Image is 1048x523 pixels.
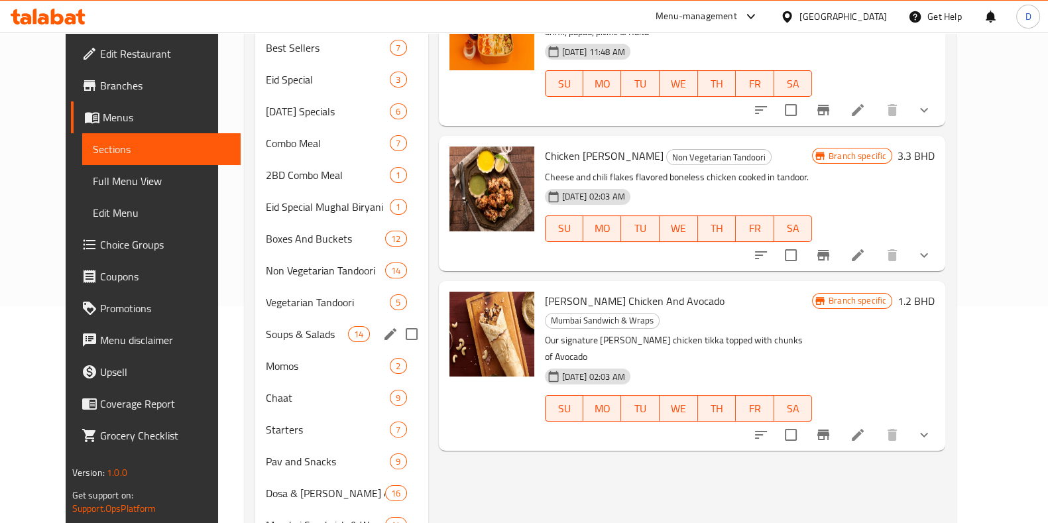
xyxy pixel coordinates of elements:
[390,390,406,406] div: items
[390,358,406,374] div: items
[266,135,390,151] span: Combo Meal
[916,102,932,118] svg: Show Choices
[698,395,736,422] button: TH
[557,371,630,383] span: [DATE] 02:03 AM
[266,72,390,87] span: Eid Special
[266,485,385,501] span: Dosa & [PERSON_NAME] & [PERSON_NAME]
[876,239,908,271] button: delete
[908,239,940,271] button: show more
[100,396,230,412] span: Coverage Report
[390,74,406,86] span: 3
[1025,9,1031,24] span: D
[741,399,769,418] span: FR
[545,291,725,311] span: [PERSON_NAME] Chicken And Avocado
[390,40,406,56] div: items
[703,219,731,238] span: TH
[386,487,406,500] span: 16
[390,199,406,215] div: items
[908,94,940,126] button: show more
[780,219,807,238] span: SA
[266,199,390,215] span: Eid Special Mughal Biryani
[100,428,230,443] span: Grocery Checklist
[266,453,390,469] div: Pav and Snacks
[255,286,428,318] div: Vegetarian Tandoori5
[385,231,406,247] div: items
[745,419,777,451] button: sort-choices
[390,72,406,87] div: items
[551,399,578,418] span: SU
[545,70,583,97] button: SU
[557,190,630,203] span: [DATE] 02:03 AM
[266,294,390,310] div: Vegetarian Tandoori
[390,135,406,151] div: items
[736,215,774,242] button: FR
[255,255,428,286] div: Non Vegetarian Tandoori14
[266,103,390,119] span: [DATE] Specials
[545,146,664,166] span: Chicken [PERSON_NAME]
[703,74,731,93] span: TH
[823,150,892,162] span: Branch specific
[898,146,935,165] h6: 3.3 BHD
[666,149,772,165] div: Non Vegetarian Tandoori
[255,350,428,382] div: Momos2
[255,477,428,509] div: Dosa & [PERSON_NAME] & [PERSON_NAME]16
[71,324,241,356] a: Menu disclaimer
[255,445,428,477] div: Pav and Snacks9
[100,332,230,348] span: Menu disclaimer
[255,191,428,223] div: Eid Special Mughal Biryani1
[255,159,428,191] div: 2BD Combo Meal1
[266,358,390,374] span: Momos
[107,464,127,481] span: 1.0.0
[589,399,616,418] span: MO
[390,296,406,309] span: 5
[349,328,369,341] span: 14
[255,318,428,350] div: Soups & Salads14edit
[266,422,390,437] span: Starters
[656,9,737,25] div: Menu-management
[255,64,428,95] div: Eid Special3
[545,215,583,242] button: SU
[266,103,390,119] div: Ramadan Specials
[390,453,406,469] div: items
[390,167,406,183] div: items
[583,215,622,242] button: MO
[390,201,406,213] span: 1
[266,40,390,56] span: Best Sellers
[551,219,578,238] span: SU
[545,169,812,186] p: Cheese and chili flakes flavored boneless chicken cooked in tandoor.
[665,399,693,418] span: WE
[736,395,774,422] button: FR
[72,500,156,517] a: Support.OpsPlatform
[266,167,390,183] div: 2BD Combo Meal
[82,197,241,229] a: Edit Menu
[626,74,654,93] span: TU
[93,205,230,221] span: Edit Menu
[71,292,241,324] a: Promotions
[621,215,660,242] button: TU
[660,395,698,422] button: WE
[546,313,659,328] span: Mumbai Sandwich & Wraps
[266,390,390,406] div: Chaat
[390,103,406,119] div: items
[255,223,428,255] div: Boxes And Buckets12
[916,247,932,263] svg: Show Choices
[93,173,230,189] span: Full Menu View
[545,332,812,365] p: Our signature [PERSON_NAME] chicken tikka topped with chunks of Avocado
[72,464,105,481] span: Version:
[71,261,241,292] a: Coupons
[898,292,935,310] h6: 1.2 BHD
[908,419,940,451] button: show more
[82,165,241,197] a: Full Menu View
[100,237,230,253] span: Choice Groups
[807,94,839,126] button: Branch-specific-item
[71,420,241,451] a: Grocery Checklist
[100,300,230,316] span: Promotions
[703,399,731,418] span: TH
[876,419,908,451] button: delete
[665,74,693,93] span: WE
[621,70,660,97] button: TU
